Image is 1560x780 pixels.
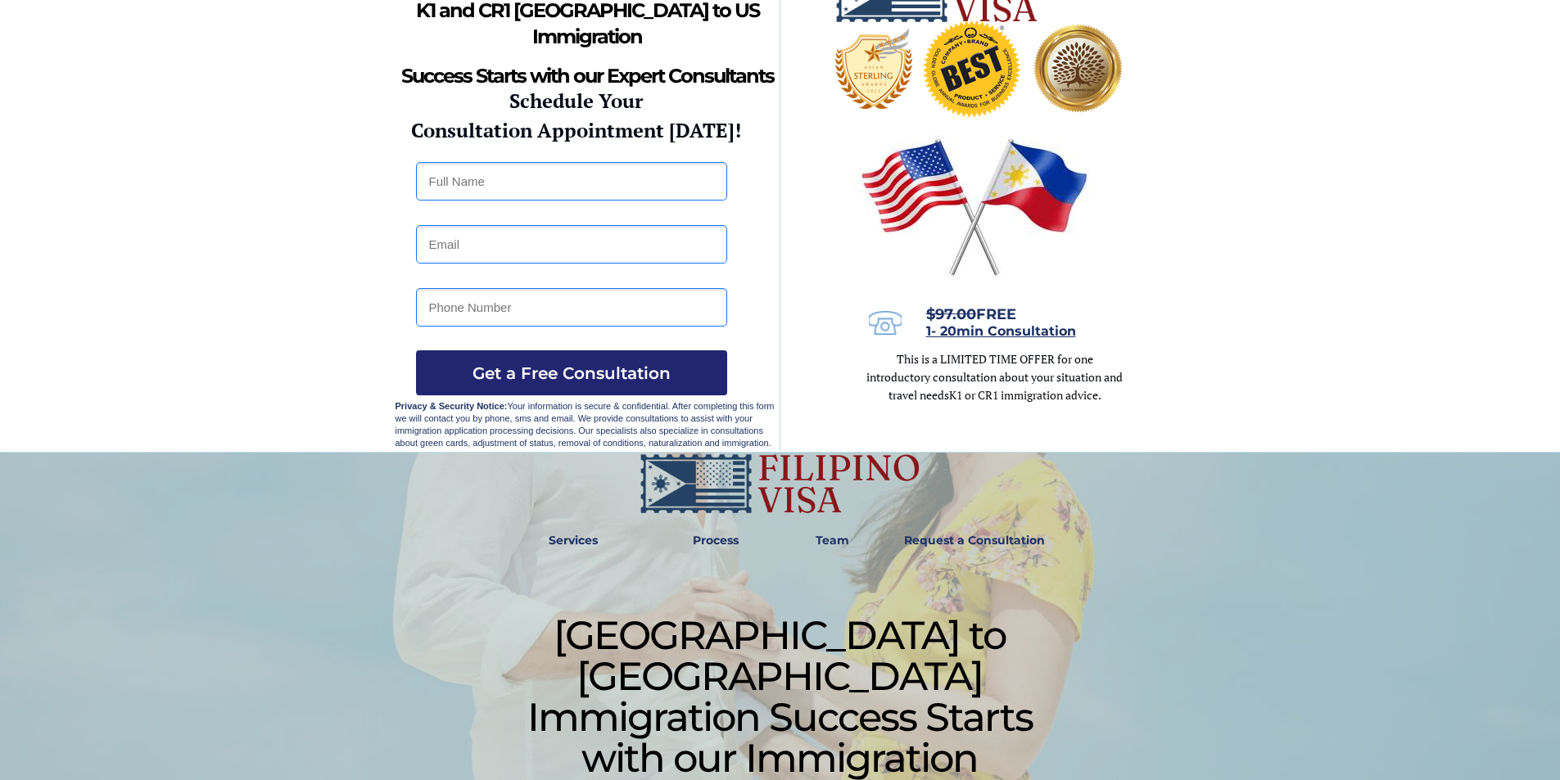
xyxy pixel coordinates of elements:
[926,305,976,323] s: $97.00
[866,351,1123,403] span: This is a LIMITED TIME OFFER for one introductory consultation about your situation and travel needs
[416,225,727,264] input: Email
[949,387,1101,403] span: K1 or CR1 immigration advice.
[401,64,774,88] strong: Success Starts with our Expert Consultants
[396,401,775,448] span: Your information is secure & confidential. After completing this form we will contact you by phon...
[538,522,609,560] a: Services
[926,325,1076,338] a: 1- 20min Consultation
[416,350,727,395] button: Get a Free Consultation
[897,522,1052,560] a: Request a Consultation
[805,522,860,560] a: Team
[416,162,727,201] input: Full Name
[416,363,727,383] span: Get a Free Consultation
[396,401,508,411] strong: Privacy & Security Notice:
[926,323,1076,339] span: 1- 20min Consultation
[509,88,643,114] strong: Schedule Your
[411,117,741,143] strong: Consultation Appointment [DATE]!
[816,533,849,548] strong: Team
[416,288,727,327] input: Phone Number
[685,522,747,560] a: Process
[693,533,739,548] strong: Process
[904,533,1045,548] strong: Request a Consultation
[549,533,598,548] strong: Services
[926,305,1016,323] span: FREE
